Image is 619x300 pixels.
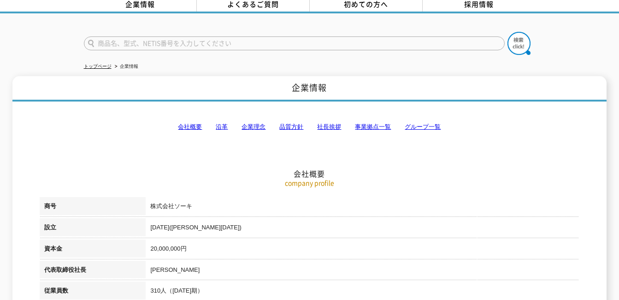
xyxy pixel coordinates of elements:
[405,123,441,130] a: グループ一覧
[216,123,228,130] a: 沿革
[40,178,579,188] p: company profile
[84,64,112,69] a: トップページ
[12,76,607,102] h1: 企業情報
[40,77,579,179] h2: 会社概要
[113,62,138,72] li: 企業情報
[507,32,531,55] img: btn_search.png
[279,123,303,130] a: 品質方針
[146,240,579,261] td: 20,000,000円
[146,197,579,218] td: 株式会社ソーキ
[355,123,391,130] a: 事業拠点一覧
[84,36,505,50] input: 商品名、型式、NETIS番号を入力してください
[40,240,146,261] th: 資本金
[178,123,202,130] a: 会社概要
[146,218,579,240] td: [DATE]([PERSON_NAME][DATE])
[40,197,146,218] th: 商号
[317,123,341,130] a: 社長挨拶
[146,261,579,282] td: [PERSON_NAME]
[242,123,265,130] a: 企業理念
[40,261,146,282] th: 代表取締役社長
[40,218,146,240] th: 設立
